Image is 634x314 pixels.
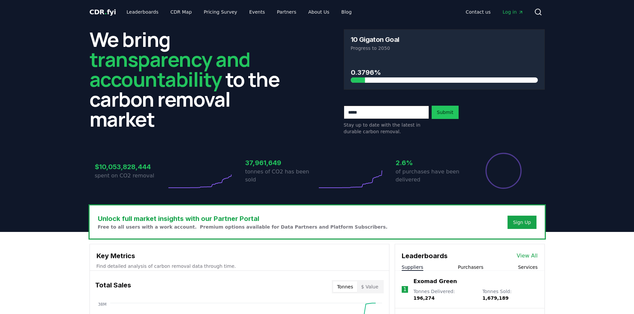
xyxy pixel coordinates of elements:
[245,168,317,184] p: tonnes of CO2 has been sold
[482,295,509,301] span: 1,679,189
[97,263,382,269] p: Find detailed analysis of carbon removal data through time.
[121,6,357,18] nav: Main
[518,264,537,270] button: Services
[121,6,164,18] a: Leaderboards
[396,168,468,184] p: of purchases have been delivered
[351,67,538,77] h3: 0.3796%
[97,251,382,261] h3: Key Metrics
[272,6,302,18] a: Partners
[396,158,468,168] h3: 2.6%
[95,280,131,293] h3: Total Sales
[413,288,476,301] p: Tonnes Delivered :
[458,264,484,270] button: Purchasers
[90,46,250,93] span: transparency and accountability
[244,6,270,18] a: Events
[482,288,537,301] p: Tonnes Sold :
[95,172,167,180] p: spent on CO2 removal
[98,224,388,230] p: Free to all users with a work account. Premium options available for Data Partners and Platform S...
[413,295,435,301] span: 196,274
[508,216,536,229] button: Sign Up
[517,252,538,260] a: View All
[90,8,116,16] span: CDR fyi
[98,302,106,307] tspan: 38M
[336,6,357,18] a: Blog
[432,106,459,119] button: Submit
[351,36,399,43] h3: 10 Gigaton Goal
[357,281,382,292] button: $ Value
[90,29,291,129] h2: We bring to the carbon removal market
[98,214,388,224] h3: Unlock full market insights with our Partner Portal
[497,6,528,18] a: Log in
[165,6,197,18] a: CDR Map
[503,9,523,15] span: Log in
[460,6,528,18] nav: Main
[402,251,448,261] h3: Leaderboards
[351,45,538,52] p: Progress to 2050
[303,6,334,18] a: About Us
[403,285,406,293] p: 1
[245,158,317,168] h3: 37,961,649
[485,152,522,189] div: Percentage of sales delivered
[198,6,242,18] a: Pricing Survey
[95,162,167,172] h3: $10,053,828,444
[90,7,116,17] a: CDR.fyi
[344,122,429,135] p: Stay up to date with the latest in durable carbon removal.
[105,8,107,16] span: .
[460,6,496,18] a: Contact us
[402,264,423,270] button: Suppliers
[513,219,531,226] a: Sign Up
[333,281,357,292] button: Tonnes
[413,277,457,285] a: Exomad Green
